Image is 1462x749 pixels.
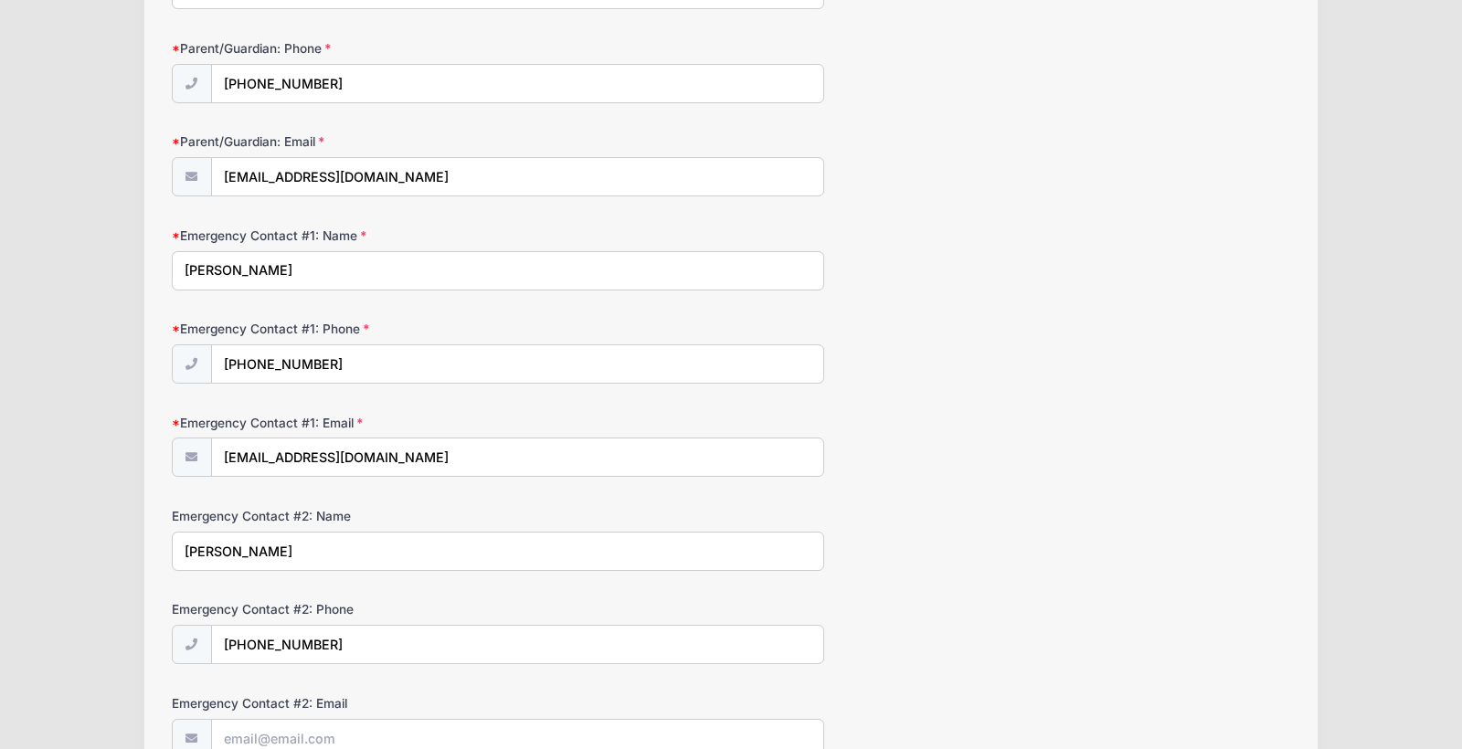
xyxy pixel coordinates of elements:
input: (xxx) xxx-xxxx [211,344,824,384]
label: Emergency Contact #1: Email [172,414,545,432]
input: (xxx) xxx-xxxx [211,64,824,103]
input: email@email.com [211,157,824,196]
label: Emergency Contact #1: Name [172,227,545,245]
label: Parent/Guardian: Email [172,132,545,151]
input: email@email.com [211,438,824,477]
label: Emergency Contact #2: Email [172,694,545,712]
label: Emergency Contact #2: Name [172,507,545,525]
input: (xxx) xxx-xxxx [211,625,824,664]
label: Emergency Contact #1: Phone [172,320,545,338]
label: Emergency Contact #2: Phone [172,600,545,618]
label: Parent/Guardian: Phone [172,39,545,58]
